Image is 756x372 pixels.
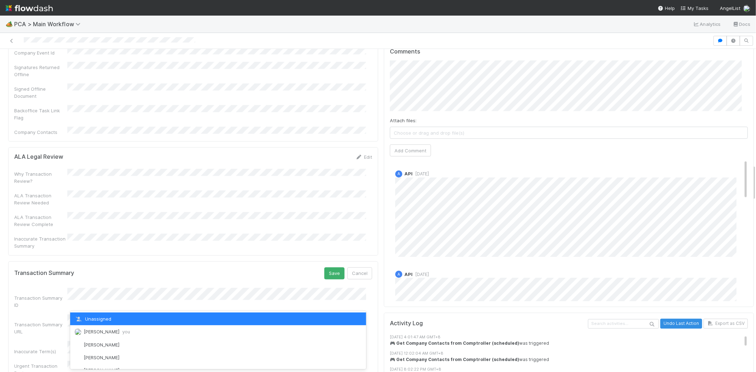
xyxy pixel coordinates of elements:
input: Search activities... [588,319,659,329]
span: API [404,171,413,177]
button: Add Comment [390,145,431,157]
div: was triggered [390,357,754,363]
h5: ALA Legal Review [14,153,63,160]
span: [PERSON_NAME] [84,355,119,360]
button: Export as CSV [704,319,748,329]
img: avatar_55a2f090-1307-4765-93b4-f04da16234ba.png [74,341,82,348]
a: Analytics [693,20,721,28]
div: ALA Transaction Review Needed [14,192,67,207]
div: Signatures Returned Offline [14,64,67,78]
div: Help [658,5,675,12]
div: [DATE] 12:02:04 AM GMT+8 [390,351,754,357]
strong: 🎮 Get Company Contacts from Comptroller (scheduled) [390,341,519,346]
span: [PERSON_NAME] [84,329,130,334]
strong: 🎮 Get Company Contacts from Comptroller (scheduled) [390,357,519,362]
button: Save [324,267,345,280]
div: API [395,171,402,178]
span: AngelList [720,5,740,11]
div: Inaccurate Transaction Summary [14,236,67,250]
div: Transaction Summary URL [14,321,67,336]
div: [DATE] 4:01:47 AM GMT+8 [390,334,754,340]
button: Undo Last Action [660,319,702,329]
div: Why Transaction Review? [14,171,67,185]
div: Company Contacts [14,129,67,136]
div: Transaction Summary ID [14,295,67,309]
h5: Comments [390,48,748,55]
span: [DATE] [413,272,429,277]
img: logo-inverted-e16ddd16eac7371096b0.svg [6,2,53,14]
span: A [398,273,400,277]
img: avatar_5106bb14-94e9-4897-80de-6ae81081f36d.png [74,328,82,336]
a: Docs [732,20,750,28]
span: My Tasks [681,5,709,11]
div: Signed Offline Document [14,85,67,100]
span: you [122,329,130,334]
button: Cancel [347,267,372,280]
span: [PERSON_NAME] [84,342,119,348]
div: was triggered [390,340,754,347]
div: Inaccurate Term(s) [14,348,67,355]
a: My Tasks [681,5,709,12]
div: ALA Transaction Review Complete [14,214,67,228]
h5: Transaction Summary [14,270,74,277]
span: PCA > Main Workflow [14,21,84,28]
div: Company Event Id [14,49,67,56]
span: Choose or drag and drop file(s) [390,127,747,139]
span: 🏕️ [6,21,13,27]
span: API [404,272,413,277]
h5: Activity Log [390,320,587,327]
span: [DATE] [413,171,429,177]
div: Backoffice Task Link Flag [14,107,67,121]
span: Unassigned [74,316,111,322]
label: Attach files: [390,117,416,124]
span: A [398,172,400,176]
img: avatar_5106bb14-94e9-4897-80de-6ae81081f36d.png [743,5,750,12]
img: avatar_1d14498f-6309-4f08-8780-588779e5ce37.png [74,354,82,361]
div: API [395,271,402,278]
a: Edit [355,154,372,160]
